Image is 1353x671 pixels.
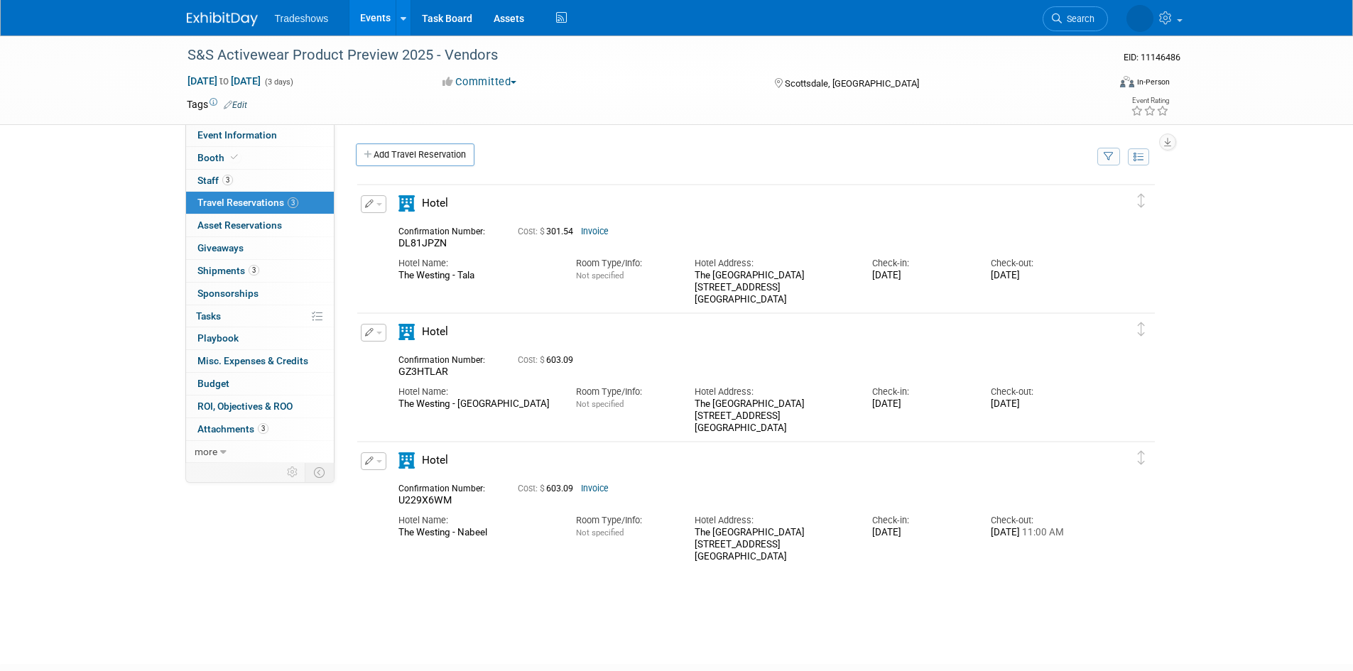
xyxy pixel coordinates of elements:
span: Event ID: 11146486 [1124,52,1180,62]
span: 3 [222,175,233,185]
span: Attachments [197,423,268,435]
span: Hotel [422,325,448,338]
span: Tradeshows [275,13,329,24]
div: The [GEOGRAPHIC_DATA] [STREET_ADDRESS] [GEOGRAPHIC_DATA] [695,527,851,562]
span: Asset Reservations [197,219,282,231]
span: Misc. Expenses & Credits [197,355,308,366]
div: The Westing - [GEOGRAPHIC_DATA] [398,398,555,410]
a: Tasks [186,305,334,327]
a: Edit [224,100,247,110]
span: (3 days) [263,77,293,87]
td: Personalize Event Tab Strip [281,463,305,481]
a: ROI, Objectives & ROO [186,395,334,418]
a: Misc. Expenses & Credits [186,350,334,372]
div: Confirmation Number: [398,479,496,494]
div: Room Type/Info: [576,514,673,527]
span: GZ3HTLAR [398,366,448,377]
span: Booth [197,152,241,163]
span: Not specified [576,528,624,538]
span: Cost: $ [518,355,546,365]
a: Sponsorships [186,283,334,305]
div: Room Type/Info: [576,257,673,270]
a: Playbook [186,327,334,349]
a: Attachments3 [186,418,334,440]
span: 3 [288,197,298,208]
a: Add Travel Reservation [356,143,474,166]
i: Click and drag to move item [1138,194,1145,208]
a: more [186,441,334,463]
div: [DATE] [991,527,1088,539]
span: 301.54 [518,227,579,236]
img: ExhibitDay [187,12,258,26]
td: Tags [187,97,247,111]
i: Filter by Traveler [1104,153,1114,162]
a: Invoice [581,484,609,493]
img: Janet Wong [1126,5,1153,32]
span: Event Information [197,129,277,141]
div: [DATE] [872,398,969,410]
a: Travel Reservations3 [186,192,334,214]
div: Hotel Address: [695,514,851,527]
div: Event Rating [1131,97,1169,104]
div: S&S Activewear Product Preview 2025 - Vendors [183,43,1087,68]
a: Asset Reservations [186,214,334,236]
a: Event Information [186,124,334,146]
span: Playbook [197,332,239,344]
span: Giveaways [197,242,244,253]
button: Committed [438,75,522,89]
span: 603.09 [518,484,579,493]
div: Check-out: [991,386,1088,398]
div: Check-in: [872,514,969,527]
div: Check-out: [991,514,1088,527]
span: 3 [258,423,268,434]
a: Budget [186,373,334,395]
span: Cost: $ [518,484,546,493]
i: Click and drag to move item [1138,322,1145,337]
div: Hotel Name: [398,386,555,398]
div: Check-out: [991,257,1088,270]
div: The [GEOGRAPHIC_DATA] [STREET_ADDRESS] [GEOGRAPHIC_DATA] [695,398,851,434]
span: Not specified [576,399,624,409]
div: Confirmation Number: [398,351,496,366]
span: Budget [197,378,229,389]
div: The Westing - Tala [398,270,555,282]
span: Sponsorships [197,288,259,299]
a: Giveaways [186,237,334,259]
span: Staff [197,175,233,186]
div: [DATE] [991,398,1088,410]
a: Staff3 [186,170,334,192]
span: more [195,446,217,457]
i: Hotel [398,195,415,212]
div: Check-in: [872,386,969,398]
div: [DATE] [872,270,969,282]
span: Hotel [422,454,448,467]
td: Toggle Event Tabs [305,463,334,481]
span: Travel Reservations [197,197,298,208]
a: Booth [186,147,334,169]
div: [DATE] [872,527,969,539]
span: Shipments [197,265,259,276]
span: [DATE] [DATE] [187,75,261,87]
span: 603.09 [518,355,579,365]
i: Hotel [398,324,415,340]
span: U229X6WM [398,494,452,506]
i: Booth reservation complete [231,153,238,161]
img: Format-Inperson.png [1120,76,1134,87]
div: Confirmation Number: [398,222,496,237]
div: Hotel Address: [695,386,851,398]
a: Shipments3 [186,260,334,282]
div: Hotel Name: [398,514,555,527]
i: Click and drag to move item [1138,451,1145,465]
span: Scottsdale, [GEOGRAPHIC_DATA] [785,78,919,89]
span: 3 [249,265,259,276]
a: Search [1043,6,1108,31]
div: Hotel Address: [695,257,851,270]
span: ROI, Objectives & ROO [197,400,293,412]
span: Cost: $ [518,227,546,236]
i: Hotel [398,452,415,469]
span: Not specified [576,271,624,280]
span: Tasks [196,310,221,322]
div: The Westing - Nabeel [398,527,555,539]
span: to [217,75,231,87]
div: The [GEOGRAPHIC_DATA] [STREET_ADDRESS] [GEOGRAPHIC_DATA] [695,270,851,305]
